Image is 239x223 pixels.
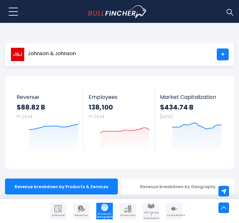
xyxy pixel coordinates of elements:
strong: 138,100 [89,103,150,111]
div: Revenue breakdown by Geography [121,179,234,194]
a: Company Competitors [166,203,183,219]
a: Company Product/Geography [96,203,113,219]
span: CEO Salary / Employees [143,211,159,220]
small: [DATE] [160,114,173,119]
strong: $434.74 B [160,103,222,111]
a: Company Financials [119,203,136,219]
small: FY 2024 [89,114,105,119]
span: Product / Geography [97,213,112,218]
img: Bullfincher logo [88,5,147,18]
span: Competitors [167,214,182,217]
a: Company Revenue [73,203,90,219]
span: Revenue [17,94,79,100]
span: Revenue [74,214,89,217]
span: Financials [120,214,135,217]
a: Company Overview [50,203,66,219]
a: Revenue $88.82 B FY 2024 [12,88,84,151]
a: Company Employees [143,203,159,219]
small: FY 2024 [17,114,33,119]
span: Market Capitalization [160,94,222,100]
span: Overview [50,214,66,217]
img: JNJ logo [11,47,25,61]
div: Revenue breakdown by Products & Services [5,179,118,194]
a: Johnson & Johnson [10,48,76,60]
span: Johnson & Johnson [28,51,76,56]
a: Market Capitalization $434.74 B [DATE] [155,88,227,151]
a: Employees 138,100 FY 2024 [84,88,155,151]
span: Employees [89,94,150,100]
a: Go to homepage [88,5,159,18]
a: + [217,48,229,60]
strong: $88.82 B [17,103,79,111]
